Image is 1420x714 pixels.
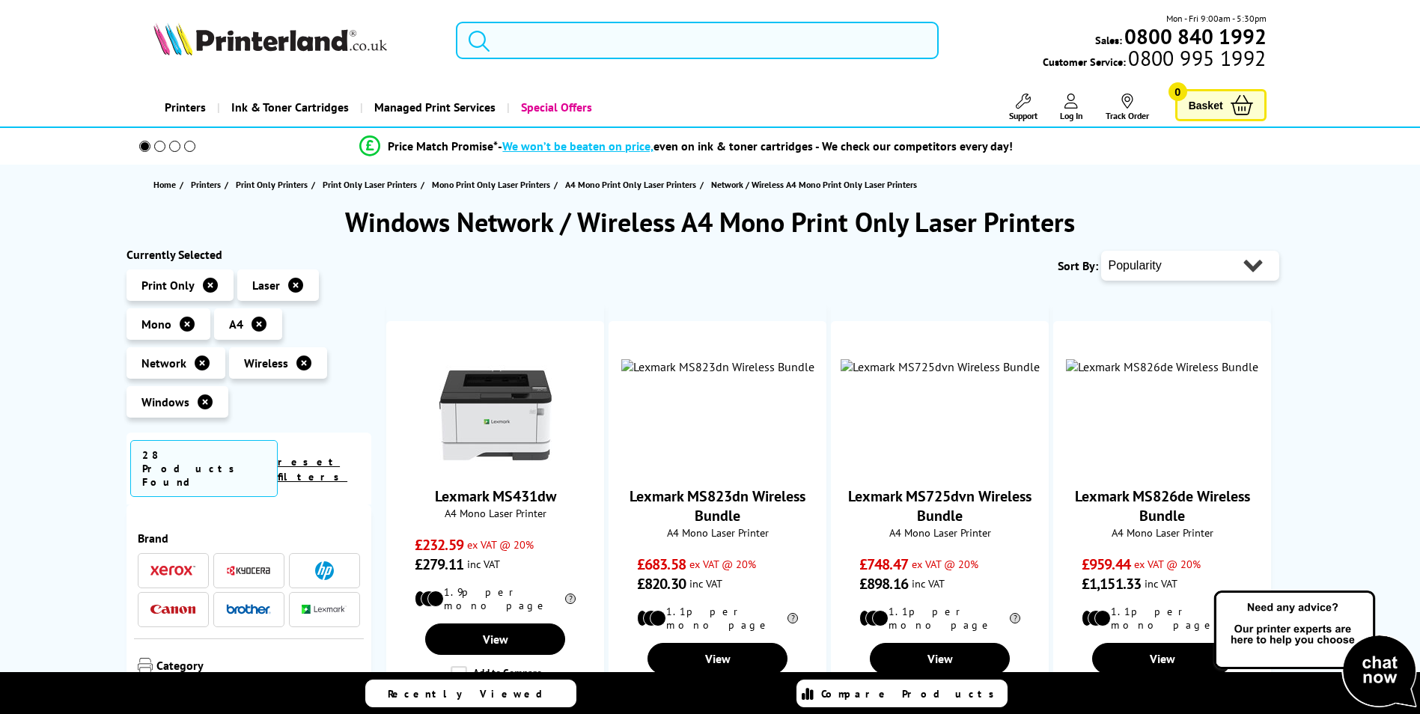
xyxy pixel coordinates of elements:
[130,440,278,497] span: 28 Products Found
[1189,95,1223,115] span: Basket
[1060,110,1083,121] span: Log In
[617,525,818,540] span: A4 Mono Laser Printer
[141,394,189,409] span: Windows
[226,561,271,580] a: Kyocera
[689,557,756,571] span: ex VAT @ 20%
[315,561,334,580] img: HP
[432,177,554,192] a: Mono Print Only Laser Printers
[565,177,696,192] span: A4 Mono Print Only Laser Printers
[1061,525,1263,540] span: A4 Mono Laser Printer
[150,600,195,619] a: Canon
[388,687,558,701] span: Recently Viewed
[153,88,217,126] a: Printers
[1092,643,1231,674] a: View
[1145,576,1177,591] span: inc VAT
[1134,557,1201,571] span: ex VAT @ 20%
[647,643,787,674] a: View
[848,486,1032,525] a: Lexmark MS725dvn Wireless Bundle
[621,359,814,374] img: Lexmark MS823dn Wireless Bundle
[302,600,347,619] a: Lexmark
[839,525,1040,540] span: A4 Mono Laser Printer
[1122,29,1267,43] a: 0800 840 1992
[1009,110,1037,121] span: Support
[1082,574,1141,594] span: £1,151.33
[1066,359,1258,374] img: Lexmark MS826de Wireless Bundle
[415,555,463,574] span: £279.11
[323,177,421,192] a: Print Only Laser Printers
[630,486,805,525] a: Lexmark MS823dn Wireless Bundle
[425,623,564,655] a: View
[365,680,576,707] a: Recently Viewed
[502,138,653,153] span: We won’t be beaten on price,
[226,600,271,619] a: Brother
[302,561,347,580] a: HP
[467,537,534,552] span: ex VAT @ 20%
[229,317,243,332] span: A4
[637,574,686,594] span: £820.30
[1095,33,1122,47] span: Sales:
[1043,51,1266,69] span: Customer Service:
[1009,94,1037,121] a: Support
[360,88,507,126] a: Managed Print Services
[191,177,225,192] a: Printers
[141,278,195,293] span: Print Only
[150,565,195,576] img: Xerox
[302,605,347,614] img: Lexmark
[226,565,271,576] img: Kyocera
[150,605,195,614] img: Canon
[1106,94,1149,121] a: Track Order
[1060,94,1083,121] a: Log In
[138,658,153,673] img: Category
[156,658,361,676] span: Category
[565,177,700,192] a: A4 Mono Print Only Laser Printers
[507,88,603,126] a: Special Offers
[119,133,1255,159] li: modal_Promise
[637,605,798,632] li: 1.1p per mono page
[689,576,722,591] span: inc VAT
[821,687,1002,701] span: Compare Products
[796,680,1008,707] a: Compare Products
[859,574,908,594] span: £898.16
[415,535,463,555] span: £232.59
[912,557,978,571] span: ex VAT @ 20%
[1175,89,1267,121] a: Basket 0
[217,88,360,126] a: Ink & Toner Cartridges
[1166,11,1267,25] span: Mon - Fri 9:00am - 5:30pm
[1124,22,1267,50] b: 0800 840 1992
[278,455,347,483] a: reset filters
[467,557,500,571] span: inc VAT
[1168,82,1187,101] span: 0
[439,359,552,472] img: Lexmark MS431dw
[141,317,171,332] span: Mono
[859,555,908,574] span: £748.47
[1058,258,1098,273] span: Sort By:
[1126,51,1266,65] span: 0800 995 1992
[1082,555,1130,574] span: £959.44
[138,531,361,546] span: Brand
[415,585,576,612] li: 1.9p per mono page
[859,605,1020,632] li: 1.1p per mono page
[153,22,437,58] a: Printerland Logo
[451,666,542,683] label: Add to Compare
[191,177,221,192] span: Printers
[841,359,1040,374] img: Lexmark MS725dvn Wireless Bundle
[127,247,372,262] div: Currently Selected
[236,177,311,192] a: Print Only Printers
[150,561,195,580] a: Xerox
[439,460,552,475] a: Lexmark MS431dw
[498,138,1013,153] div: - even on ink & toner cartridges - We check our competitors every day!
[394,506,596,520] span: A4 Mono Laser Printer
[252,278,280,293] span: Laser
[141,356,186,370] span: Network
[323,177,417,192] span: Print Only Laser Printers
[870,643,1009,674] a: View
[637,555,686,574] span: £683.58
[226,604,271,614] img: Brother
[1075,486,1250,525] a: Lexmark MS826de Wireless Bundle
[231,88,349,126] span: Ink & Toner Cartridges
[153,22,387,55] img: Printerland Logo
[236,177,308,192] span: Print Only Printers
[435,486,556,506] a: Lexmark MS431dw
